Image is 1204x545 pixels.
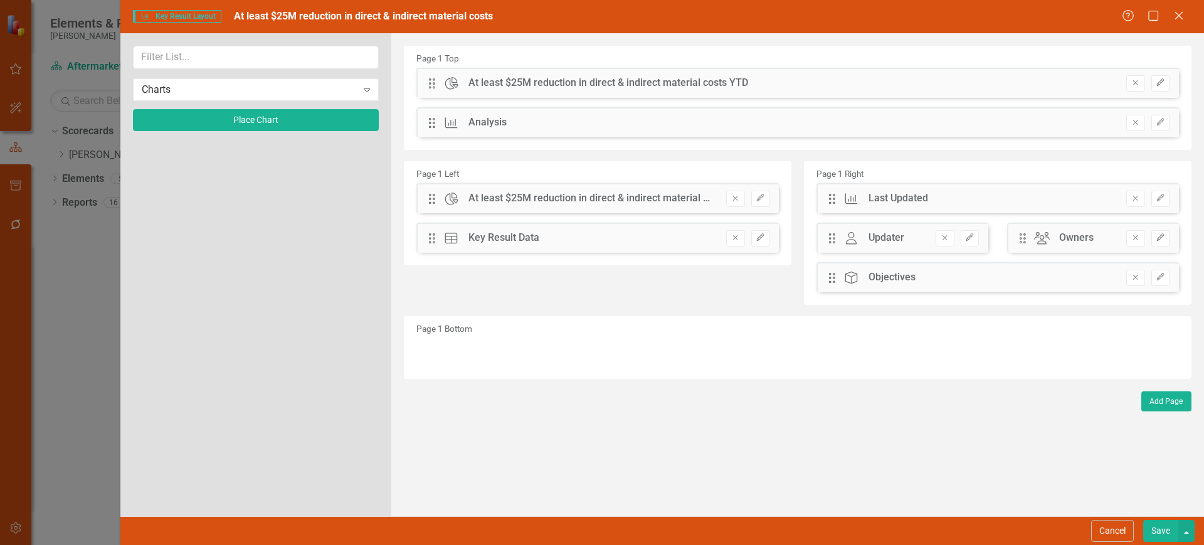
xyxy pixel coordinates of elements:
div: Charts [142,82,357,97]
button: Cancel [1091,520,1134,542]
div: Key Result Data [468,231,539,245]
small: Page 1 Left [416,169,459,179]
button: Save [1143,520,1178,542]
small: Page 1 Top [416,53,459,63]
div: At least $25M reduction in direct & indirect material costs [468,191,714,206]
small: Page 1 Bottom [416,324,472,334]
div: At least $25M reduction in direct & indirect material costs YTD [468,76,748,90]
input: Filter List... [133,46,379,69]
div: Analysis [468,115,507,130]
button: Place Chart [133,109,379,131]
div: Objectives [869,270,916,285]
span: At least $25M reduction in direct & indirect material costs [234,10,493,22]
div: Last Updated [869,191,928,206]
div: Updater [869,231,904,245]
button: Add Page [1141,391,1191,411]
span: Key Result Layout [133,10,221,23]
small: Page 1 Right [816,169,863,179]
div: Owners [1059,231,1094,245]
